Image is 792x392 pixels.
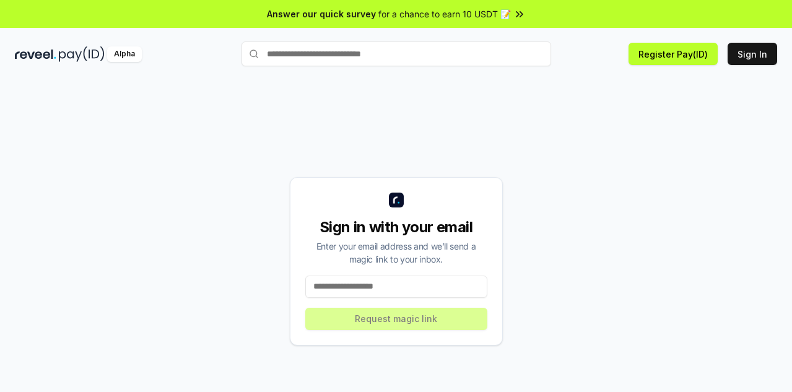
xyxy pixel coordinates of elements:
div: Enter your email address and we’ll send a magic link to your inbox. [305,240,487,266]
span: Answer our quick survey [267,7,376,20]
button: Sign In [728,43,777,65]
img: reveel_dark [15,46,56,62]
button: Register Pay(ID) [629,43,718,65]
img: logo_small [389,193,404,207]
div: Alpha [107,46,142,62]
img: pay_id [59,46,105,62]
div: Sign in with your email [305,217,487,237]
span: for a chance to earn 10 USDT 📝 [378,7,511,20]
